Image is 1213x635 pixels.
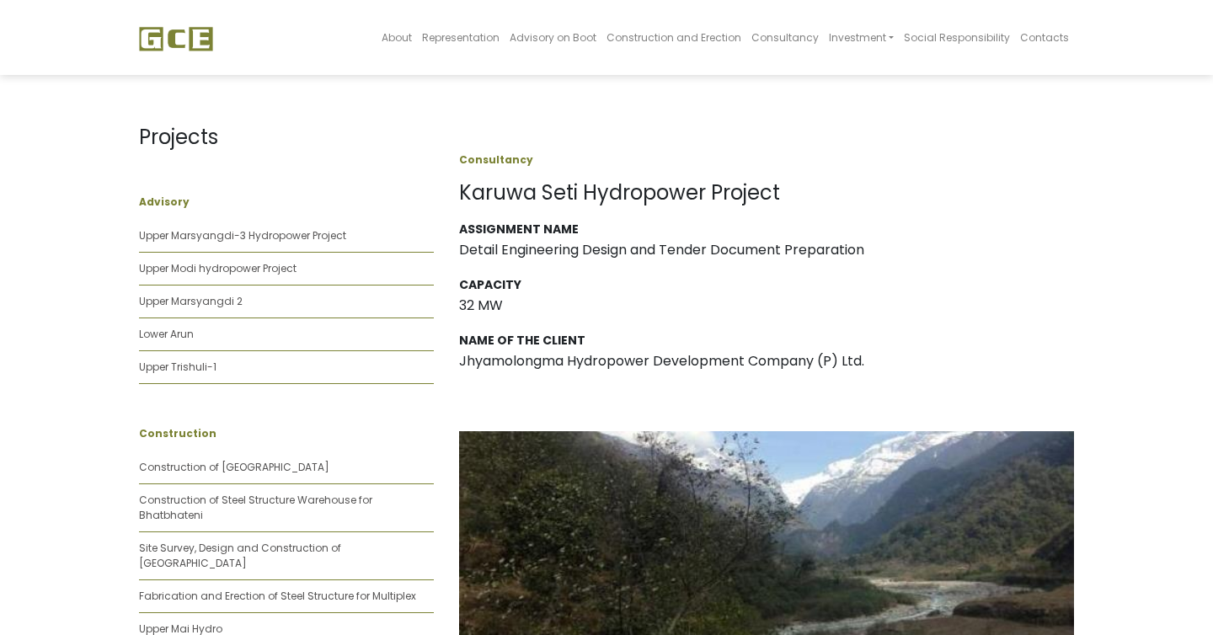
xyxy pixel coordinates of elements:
a: Upper Marsyangdi 2 [139,294,243,308]
span: Contacts [1020,30,1069,45]
p: Projects [139,122,434,152]
span: Advisory on Boot [510,30,596,45]
a: Contacts [1015,5,1074,70]
a: Construction of [GEOGRAPHIC_DATA] [139,460,329,474]
span: Investment [829,30,886,45]
p: Construction [139,426,434,441]
p: Consultancy [459,152,1074,168]
img: GCE Group [139,26,213,51]
h3: Assignment Name [459,222,1074,237]
h1: Karuwa Seti Hydropower Project [459,181,1074,205]
a: Fabrication and Erection of Steel Structure for Multiplex [139,589,416,603]
a: Upper Marsyangdi-3 Hydropower Project [139,228,346,243]
span: About [382,30,412,45]
span: Representation [422,30,500,45]
h3: Name of the Client [459,334,1074,348]
a: Upper Modi hydropower Project [139,261,297,275]
span: Social Responsibility [904,30,1010,45]
a: Advisory on Boot [505,5,601,70]
a: Site Survey, Design and Construction of [GEOGRAPHIC_DATA] [139,541,341,570]
p: Advisory [139,195,434,210]
h3: 32 MW [459,297,1074,313]
a: Consultancy [746,5,824,70]
h3: Detail Engineering Design and Tender Document Preparation [459,242,1074,258]
a: Construction and Erection [601,5,746,70]
h3: Jhyamolongma Hydropower Development Company (P) Ltd. [459,353,1074,369]
a: Representation [417,5,505,70]
a: Investment [824,5,899,70]
span: Construction and Erection [606,30,741,45]
a: Social Responsibility [899,5,1015,70]
h3: Capacity [459,278,1074,292]
a: Construction of Steel Structure Warehouse for Bhatbhateni [139,493,372,522]
span: Consultancy [751,30,819,45]
a: Upper Trishuli-1 [139,360,216,374]
a: About [377,5,417,70]
a: Lower Arun [139,327,194,341]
